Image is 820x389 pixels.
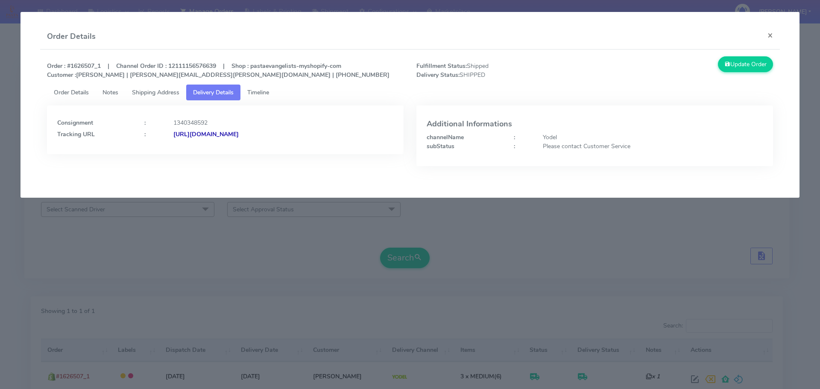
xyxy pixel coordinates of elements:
[514,133,515,141] strong: :
[47,85,773,100] ul: Tabs
[718,56,773,72] button: Update Order
[47,31,96,42] h4: Order Details
[427,133,464,141] strong: channelName
[247,88,269,97] span: Timeline
[427,120,763,129] h4: Additional Informations
[514,142,515,150] strong: :
[54,88,89,97] span: Order Details
[144,119,146,127] strong: :
[536,133,769,142] div: Yodel
[57,130,95,138] strong: Tracking URL
[416,62,467,70] strong: Fulfillment Status:
[193,88,234,97] span: Delivery Details
[47,62,389,79] strong: Order : #1626507_1 | Channel Order ID : 12111156576639 | Shop : pastaevangelists-myshopify-com [P...
[102,88,118,97] span: Notes
[167,118,400,127] div: 1340348592
[57,119,93,127] strong: Consignment
[427,142,454,150] strong: subStatus
[761,24,780,47] button: Close
[173,130,239,138] strong: [URL][DOMAIN_NAME]
[132,88,179,97] span: Shipping Address
[536,142,769,151] div: Please contact Customer Service
[410,61,595,79] span: Shipped SHIPPED
[144,130,146,138] strong: :
[47,71,76,79] strong: Customer :
[416,71,460,79] strong: Delivery Status:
